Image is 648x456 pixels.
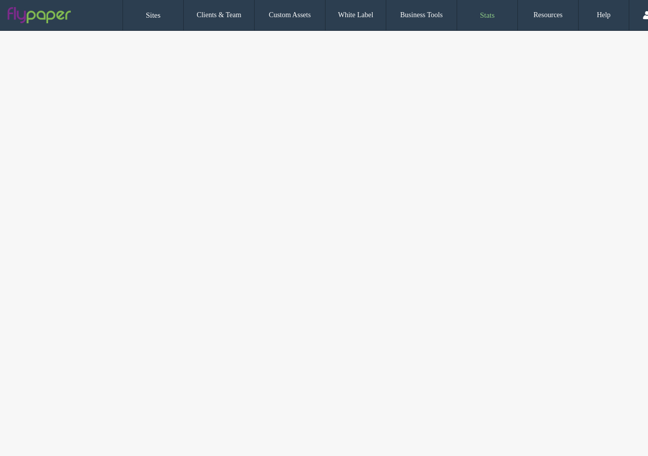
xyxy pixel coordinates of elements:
[597,11,611,19] label: Help
[400,11,443,19] label: Business Tools
[338,11,374,19] label: White Label
[480,11,495,20] label: Stats
[534,11,563,19] label: Resources
[146,11,160,20] label: Sites
[196,11,241,19] label: Clients & Team
[269,11,311,19] label: Custom Assets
